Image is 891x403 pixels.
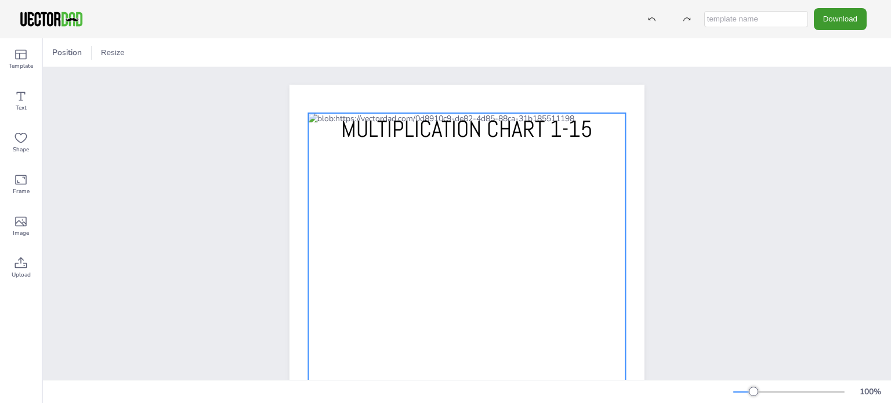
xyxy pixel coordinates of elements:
span: Template [9,61,33,71]
button: Download [814,8,867,30]
span: Upload [12,270,31,279]
span: Text [16,103,27,112]
span: MULTIPLICATION CHART 1-15 [341,114,593,144]
button: Resize [96,43,129,62]
span: Shape [13,145,29,154]
span: Position [50,47,84,58]
input: template name [704,11,808,27]
div: 100 % [856,386,884,397]
span: Image [13,228,29,238]
img: VectorDad-1.png [19,10,84,28]
span: Frame [13,187,30,196]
